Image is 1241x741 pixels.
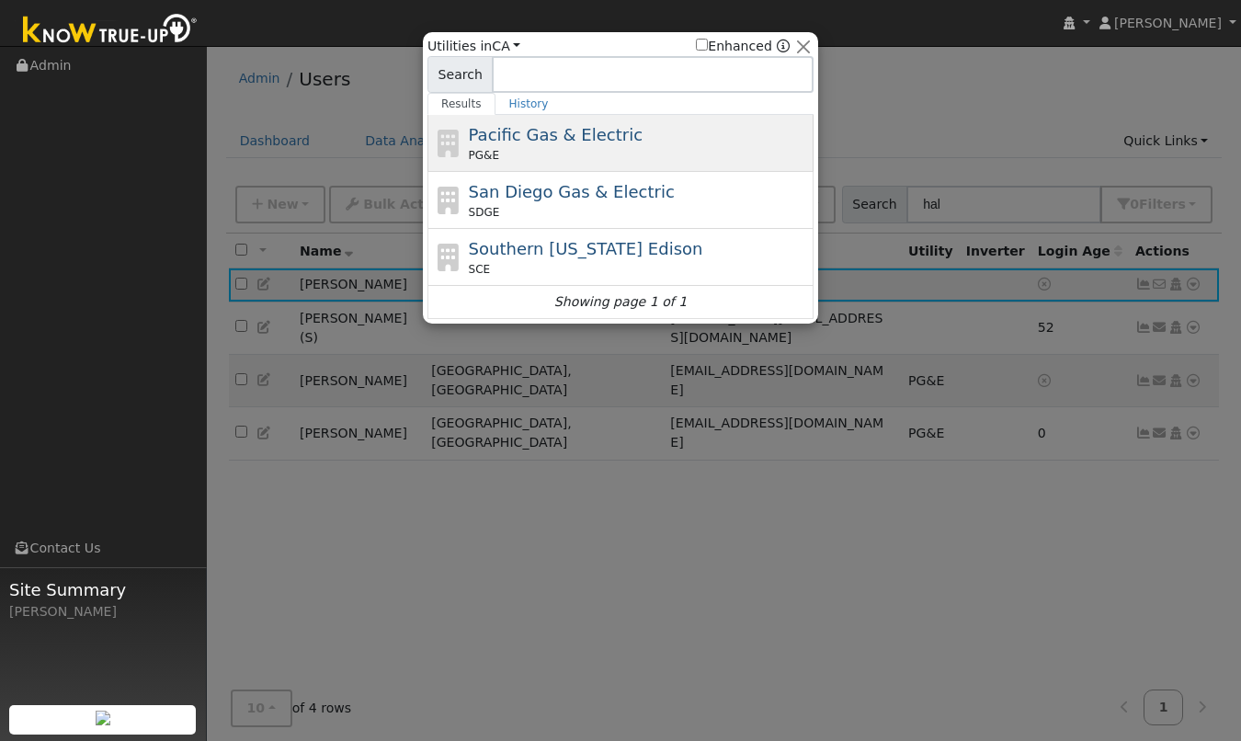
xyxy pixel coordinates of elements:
[427,37,520,56] span: Utilities in
[469,125,643,144] span: Pacific Gas & Electric
[469,239,703,258] span: Southern [US_STATE] Edison
[495,93,563,115] a: History
[14,10,207,51] img: Know True-Up
[469,261,491,278] span: SCE
[777,39,790,53] a: Enhanced Providers
[492,39,520,53] a: CA
[96,711,110,725] img: retrieve
[427,93,495,115] a: Results
[696,37,772,56] label: Enhanced
[469,182,675,201] span: San Diego Gas & Electric
[9,602,197,621] div: [PERSON_NAME]
[696,39,708,51] input: Enhanced
[469,147,499,164] span: PG&E
[9,577,197,602] span: Site Summary
[696,37,790,56] span: Show enhanced providers
[1114,16,1222,30] span: [PERSON_NAME]
[427,56,493,93] span: Search
[554,292,687,312] i: Showing page 1 of 1
[469,204,500,221] span: SDGE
